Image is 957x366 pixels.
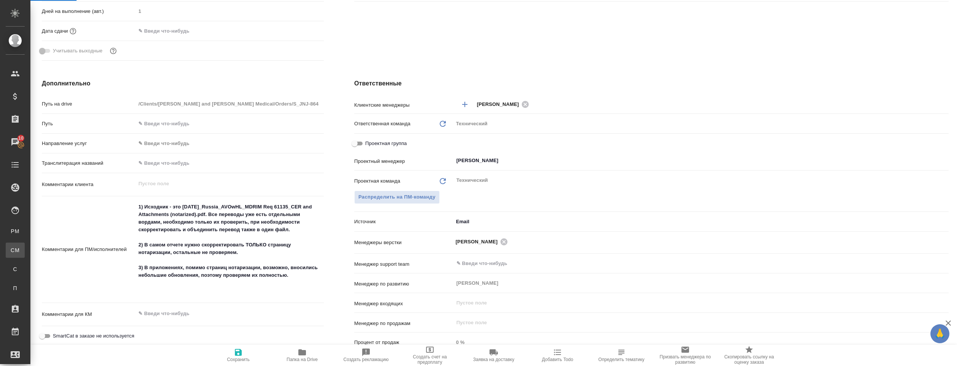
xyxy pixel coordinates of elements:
[526,345,589,366] button: Добавить Todo
[68,26,78,36] button: Если добавить услуги и заполнить их объемом, то дата рассчитается автоматически
[136,25,202,36] input: ✎ Введи что-нибудь
[354,120,410,128] p: Ответственная команда
[354,239,453,246] p: Менеджеры верстки
[944,241,946,243] button: Open
[473,357,514,362] span: Заявка на доставку
[270,345,334,366] button: Папка на Drive
[136,158,324,169] input: ✎ Введи что-нибудь
[456,298,931,308] input: Пустое поле
[453,215,949,228] div: Email
[354,191,440,204] button: Распределить на ПМ-команду
[365,140,407,147] span: Проектная группа
[477,99,532,109] div: [PERSON_NAME]
[42,181,136,188] p: Комментарии клиента
[944,160,946,161] button: Open
[354,101,453,109] p: Клиентские менеджеры
[138,140,315,147] div: ✎ Введи что-нибудь
[42,79,324,88] h4: Дополнительно
[722,354,776,365] span: Скопировать ссылку на оценку заказа
[402,354,457,365] span: Создать счет на предоплату
[930,324,949,343] button: 🙏
[354,260,453,268] p: Менеджер support team
[2,133,29,151] a: 10
[136,137,324,150] div: ✎ Введи что-нибудь
[354,280,453,288] p: Менеджер по развитию
[42,159,136,167] p: Транслитерация названий
[354,218,453,226] p: Источник
[354,158,453,165] p: Проектный менеджер
[354,320,453,327] p: Менеджер по продажам
[42,140,136,147] p: Направление услуг
[136,118,324,129] input: ✎ Введи что-нибудь
[453,117,949,130] div: Технический
[42,311,136,318] p: Комментарии для КМ
[42,120,136,128] p: Путь
[42,246,136,253] p: Комментарии для ПМ/исполнителей
[136,98,324,109] input: Пустое поле
[456,259,921,268] input: ✎ Введи что-нибудь
[344,357,389,362] span: Создать рекламацию
[53,47,103,55] span: Учитывать выходные
[42,100,136,108] p: Путь на drive
[10,227,21,235] span: PM
[10,265,21,273] span: С
[42,27,68,35] p: Дата сдачи
[334,345,398,366] button: Создать рекламацию
[14,134,28,142] span: 10
[653,345,717,366] button: Призвать менеджера по развитию
[456,237,510,246] div: [PERSON_NAME]
[589,345,653,366] button: Определить тематику
[10,246,21,254] span: CM
[6,243,25,258] a: CM
[10,284,21,292] span: П
[354,191,440,204] span: В заказе уже есть ответственный ПМ или ПМ группа
[453,337,949,348] input: Пустое поле
[354,79,949,88] h4: Ответственные
[136,200,324,297] textarea: 1) Исходник - это [DATE]_Russia_AVOwHL_MDRIM Req 61135_CER and Attachments (notarized).pdf. Все п...
[6,224,25,239] a: PM
[398,345,462,366] button: Создать счет на предоплату
[933,326,946,342] span: 🙏
[456,318,931,327] input: Пустое поле
[287,357,318,362] span: Папка на Drive
[944,263,946,264] button: Open
[354,177,400,185] p: Проектная команда
[136,6,324,17] input: Пустое поле
[358,193,436,202] span: Распределить на ПМ-команду
[658,354,713,365] span: Призвать менеджера по развитию
[477,101,524,108] span: [PERSON_NAME]
[944,104,946,105] button: Open
[53,332,134,340] span: SmartCat в заказе не используется
[598,357,644,362] span: Определить тематику
[542,357,573,362] span: Добавить Todo
[456,95,474,114] button: Добавить менеджера
[227,357,250,362] span: Сохранить
[456,238,502,246] span: [PERSON_NAME]
[354,339,453,346] p: Процент от продаж
[354,300,453,308] p: Менеджер входящих
[6,262,25,277] a: С
[108,46,118,56] button: Выбери, если сб и вс нужно считать рабочими днями для выполнения заказа.
[717,345,781,366] button: Скопировать ссылку на оценку заказа
[206,345,270,366] button: Сохранить
[42,8,136,15] p: Дней на выполнение (авт.)
[6,281,25,296] a: П
[462,345,526,366] button: Заявка на доставку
